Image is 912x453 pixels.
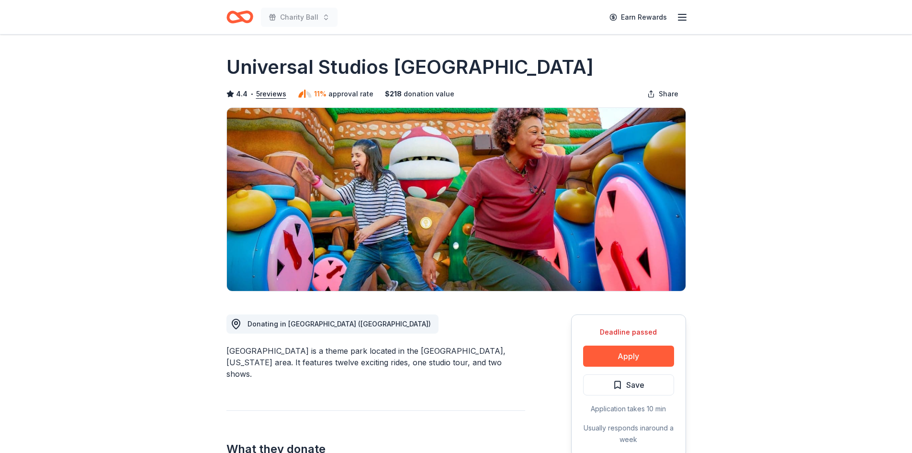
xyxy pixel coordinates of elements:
span: Donating in [GEOGRAPHIC_DATA] ([GEOGRAPHIC_DATA]) [248,320,431,328]
div: Application takes 10 min [583,403,674,415]
button: Apply [583,346,674,367]
div: Usually responds in around a week [583,422,674,445]
span: $ 218 [385,88,402,100]
button: 5reviews [256,88,286,100]
span: • [250,90,253,98]
img: Image for Universal Studios Hollywood [227,108,686,291]
span: Share [659,88,678,100]
div: Deadline passed [583,326,674,338]
button: Save [583,374,674,395]
span: approval rate [328,88,373,100]
span: Save [626,379,644,391]
h1: Universal Studios [GEOGRAPHIC_DATA] [226,54,594,81]
a: Home [226,6,253,28]
button: Share [640,84,686,104]
a: Earn Rewards [604,9,673,26]
div: [GEOGRAPHIC_DATA] is a theme park located in the [GEOGRAPHIC_DATA], [US_STATE] area. It features ... [226,345,525,380]
button: Charity Ball [261,8,338,27]
span: 11% [314,88,327,100]
span: Charity Ball [280,12,318,23]
span: donation value [404,88,454,100]
span: 4.4 [236,88,248,100]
